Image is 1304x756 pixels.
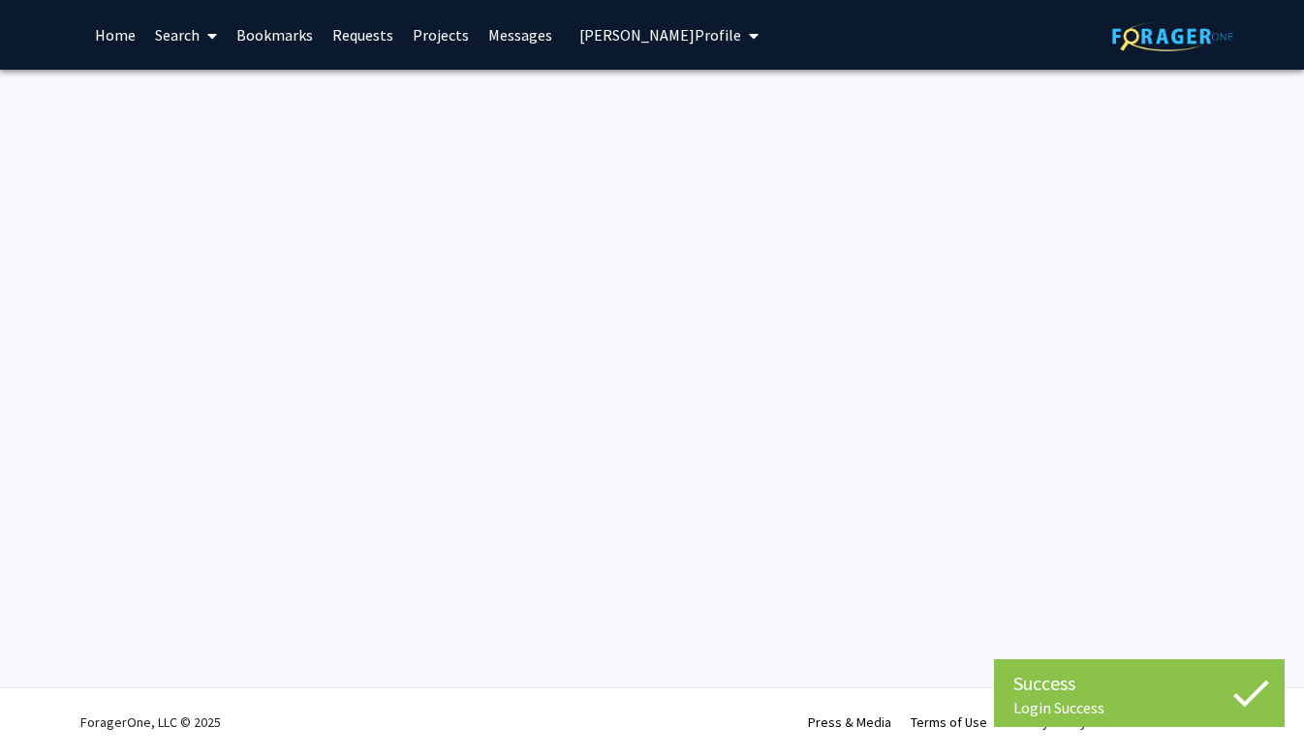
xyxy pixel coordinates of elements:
a: Projects [403,1,479,69]
div: Success [1013,669,1265,698]
a: Press & Media [808,713,891,731]
a: Requests [323,1,403,69]
img: ForagerOne Logo [1112,21,1233,51]
a: Search [145,1,227,69]
span: [PERSON_NAME] Profile [579,25,741,45]
a: Terms of Use [911,713,987,731]
a: Messages [479,1,562,69]
a: Home [85,1,145,69]
div: ForagerOne, LLC © 2025 [80,688,221,756]
div: Login Success [1013,698,1265,717]
a: Bookmarks [227,1,323,69]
